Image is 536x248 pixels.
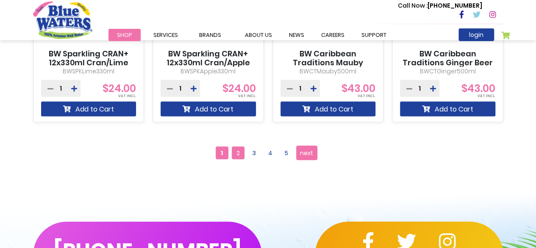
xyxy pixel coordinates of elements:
a: BW Sparkling CRAN+ 12x330ml Cran/Apple [161,49,256,67]
span: 1 [216,147,228,159]
button: Add to Cart [41,102,136,117]
span: $43.00 [461,81,495,95]
a: BW Caribbean Traditions Mauby 12x500ml [280,49,376,77]
a: 4 [264,147,277,159]
span: $24.00 [103,81,136,95]
p: BWSPKApple330ml [161,67,256,76]
a: BW Caribbean Traditions Ginger Beer 12x500ml [400,49,495,77]
button: Add to Cart [161,102,256,117]
span: $24.00 [222,81,256,95]
button: Add to Cart [280,102,376,117]
a: BW Sparkling CRAN+ 12x330ml Cran/Lime [41,49,136,67]
p: BWSPKLime330ml [41,67,136,76]
span: Brands [199,31,221,39]
span: Call Now : [398,1,428,10]
p: [PHONE_NUMBER] [398,1,482,10]
button: Add to Cart [400,102,495,117]
a: 5 [280,147,293,159]
a: support [353,29,395,41]
a: careers [313,29,353,41]
a: store logo [33,1,92,39]
a: next [296,146,317,160]
a: 3 [248,147,261,159]
span: next [300,147,313,159]
span: $43.00 [342,81,375,95]
a: News [280,29,313,41]
p: BWCTMauby500ml [280,67,376,76]
a: 2 [232,147,244,159]
span: Shop [117,31,132,39]
a: about us [236,29,280,41]
p: BWCTGinger500ml [400,67,495,76]
a: login [458,28,494,41]
span: Services [153,31,178,39]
